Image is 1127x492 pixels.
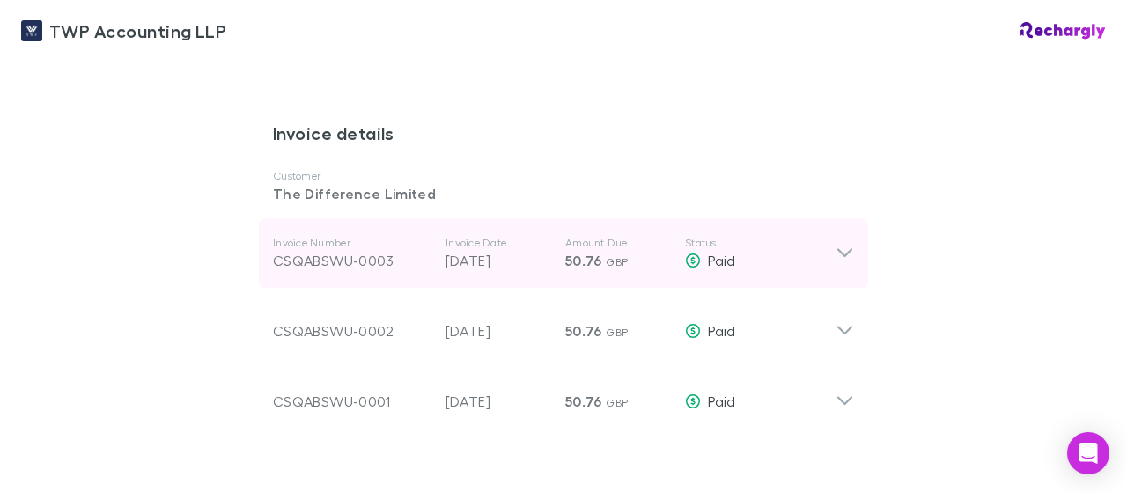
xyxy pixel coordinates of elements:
h3: Invoice details [273,122,854,151]
p: Invoice Date [446,236,551,250]
div: CSQABSWU-0002 [273,320,431,341]
span: 50.76 [565,252,602,269]
p: Amount Due [565,236,671,250]
span: 50.76 [565,322,602,340]
img: TWP Accounting LLP's Logo [21,20,42,41]
span: GBP [606,396,628,409]
div: Invoice NumberCSQABSWU-0003Invoice Date[DATE]Amount Due50.76 GBPStatusPaid [259,218,868,289]
p: Status [685,236,836,250]
span: 50.76 [565,393,602,410]
div: CSQABSWU-0002[DATE]50.76 GBPPaid [259,289,868,359]
p: [DATE] [446,320,551,341]
div: CSQABSWU-0003 [273,250,431,271]
p: Customer [273,169,854,183]
span: GBP [606,326,628,339]
p: [DATE] [446,391,551,412]
div: CSQABSWU-0001[DATE]50.76 GBPPaid [259,359,868,430]
p: [DATE] [446,250,551,271]
img: Rechargly Logo [1020,22,1106,40]
span: Paid [708,322,735,339]
span: Paid [708,393,735,409]
span: TWP Accounting LLP [49,18,226,44]
p: Invoice Number [273,236,431,250]
div: Open Intercom Messenger [1067,432,1109,474]
p: The Difference Limited [273,183,854,204]
span: GBP [606,255,628,268]
span: Paid [708,252,735,268]
div: CSQABSWU-0001 [273,391,431,412]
